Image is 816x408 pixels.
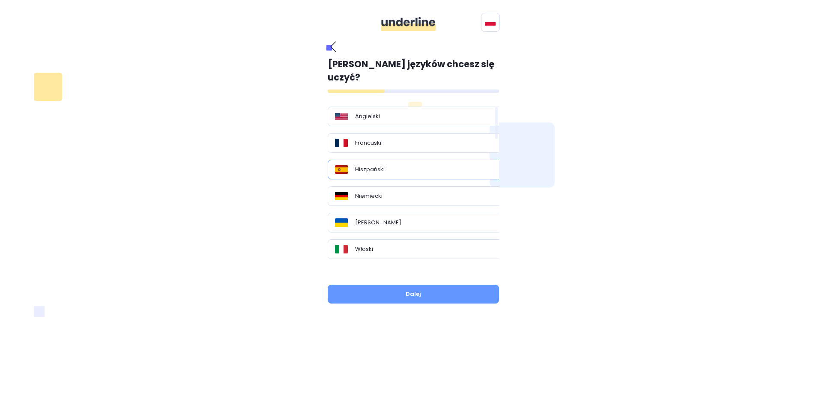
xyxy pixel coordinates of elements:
[381,17,436,31] img: ddgMu+Zv+CXDCfumCWfsmuPlDdRfDDxAd9LAAAAAAElFTkSuQmCC
[485,19,496,26] img: svg+xml;base64,PHN2ZyB4bWxucz0iaHR0cDovL3d3dy53My5vcmcvMjAwMC9zdmciIGlkPSJGbGFnIG9mIFBvbGFuZCIgdm...
[355,192,383,200] p: Niemiecki
[355,165,385,174] p: Hiszpański
[328,57,499,84] p: [PERSON_NAME] języków chcesz się uczyć?
[335,165,348,174] img: Flag_of_Spain.svg
[355,245,373,253] p: Włoski
[355,139,381,147] p: Francuski
[335,245,348,253] img: Flag_of_Italy.svg
[328,269,505,280] p: Inne języki
[335,218,348,227] img: Flag_of_Ukraine.svg
[355,218,401,227] p: [PERSON_NAME]
[328,285,499,304] button: Dalej
[335,192,348,200] img: Flag_of_Germany.svg
[355,112,380,121] p: Angielski
[335,139,348,147] img: Flag_of_France.svg
[335,112,348,121] img: Flag_of_the_United_States.svg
